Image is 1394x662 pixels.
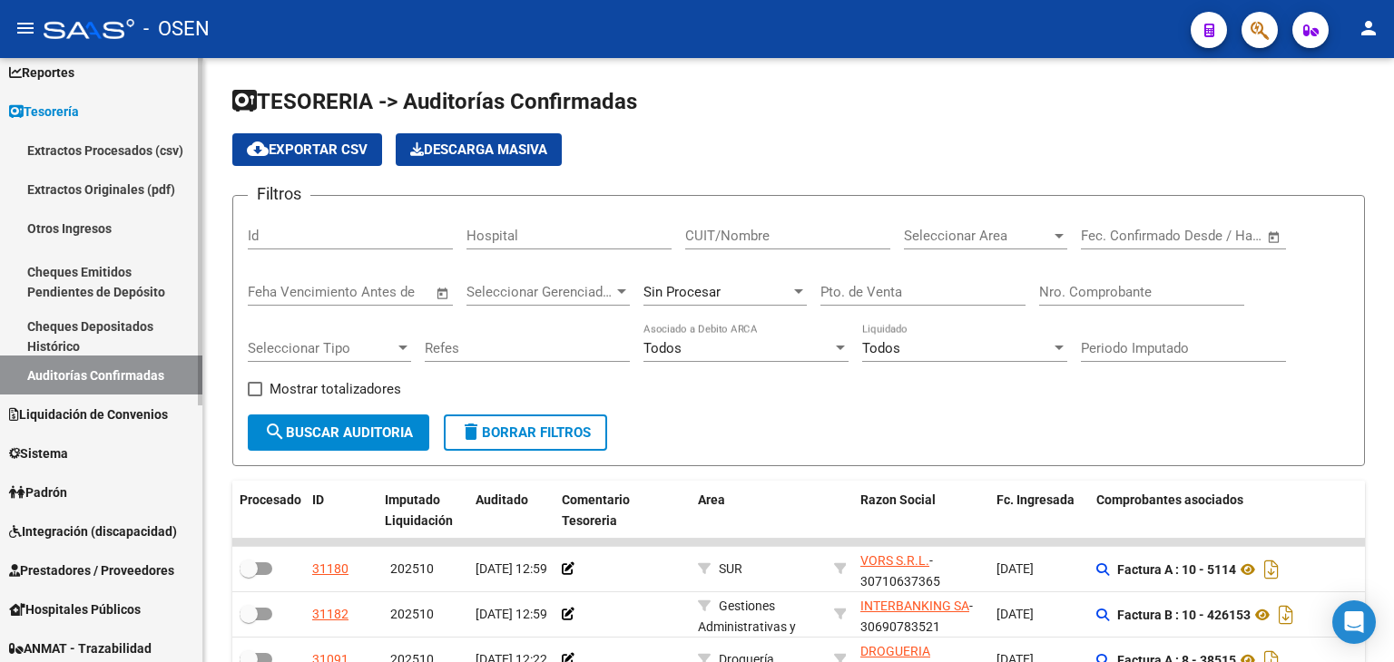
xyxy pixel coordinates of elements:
[468,481,555,540] datatable-header-cell: Auditado
[232,89,637,114] span: TESORERIA -> Auditorías Confirmadas
[9,560,174,580] span: Prestadores / Proveedores
[476,607,547,621] span: [DATE] 12:59
[247,141,368,158] span: Exportar CSV
[862,340,900,356] span: Todos
[410,141,547,158] span: Descarga Masiva
[996,561,1034,576] span: [DATE]
[1081,228,1154,244] input: Fecha inicio
[9,63,74,83] span: Reportes
[860,550,982,589] div: - 30710637365
[9,638,152,658] span: ANMAT - Trazabilidad
[9,599,141,619] span: Hospitales Públicos
[9,404,168,424] span: Liquidación de Convenios
[691,481,827,540] datatable-header-cell: Area
[860,596,982,634] div: - 30690783521
[476,561,547,576] span: [DATE] 12:59
[385,492,453,528] span: Imputado Liquidación
[1264,227,1285,248] button: Open calendar
[860,553,929,568] span: VORS S.R.L.
[390,561,434,576] span: 202510
[860,492,936,507] span: Razon Social
[1358,17,1379,39] mat-icon: person
[996,607,1034,621] span: [DATE]
[1171,228,1259,244] input: Fecha fin
[270,378,401,400] span: Mostrar totalizadores
[433,283,454,304] button: Open calendar
[9,443,68,463] span: Sistema
[305,481,378,540] datatable-header-cell: ID
[1096,492,1243,507] span: Comprobantes asociados
[248,181,310,207] h3: Filtros
[555,481,691,540] datatable-header-cell: Comentario Tesoreria
[444,414,607,451] button: Borrar Filtros
[476,492,528,507] span: Auditado
[378,481,468,540] datatable-header-cell: Imputado Liquidación
[460,421,482,443] mat-icon: delete
[312,559,348,579] div: 31180
[264,424,413,441] span: Buscar Auditoria
[996,492,1075,507] span: Fc. Ingresada
[853,481,989,540] datatable-header-cell: Razon Social
[643,340,682,356] span: Todos
[9,102,79,122] span: Tesorería
[247,138,269,160] mat-icon: cloud_download
[1260,555,1283,584] i: Descargar documento
[9,482,67,502] span: Padrón
[643,284,721,300] span: Sin Procesar
[698,492,725,507] span: Area
[248,340,395,356] span: Seleccionar Tipo
[232,133,382,166] button: Exportar CSV
[9,521,177,541] span: Integración (discapacidad)
[312,604,348,625] div: 31182
[240,492,301,507] span: Procesado
[1117,608,1251,622] strong: Factura B : 10 - 426153
[396,133,562,166] app-download-masive: Descarga masiva de comprobantes (adjuntos)
[1089,481,1361,540] datatable-header-cell: Comprobantes asociados
[466,284,614,300] span: Seleccionar Gerenciador
[232,481,305,540] datatable-header-cell: Procesado
[143,9,210,49] span: - OSEN
[860,599,969,613] span: INTERBANKING SA
[460,424,591,441] span: Borrar Filtros
[989,481,1089,540] datatable-header-cell: Fc. Ingresada
[1332,600,1376,644] div: Open Intercom Messenger
[1117,562,1236,577] strong: Factura A : 10 - 5114
[264,421,286,443] mat-icon: search
[719,561,742,576] span: SUR
[390,607,434,621] span: 202510
[1274,600,1298,629] i: Descargar documento
[562,492,630,528] span: Comentario Tesoreria
[248,414,429,451] button: Buscar Auditoria
[15,17,36,39] mat-icon: menu
[396,133,562,166] button: Descarga Masiva
[312,492,324,507] span: ID
[698,599,796,655] span: Gestiones Administrativas y Otros
[904,228,1051,244] span: Seleccionar Area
